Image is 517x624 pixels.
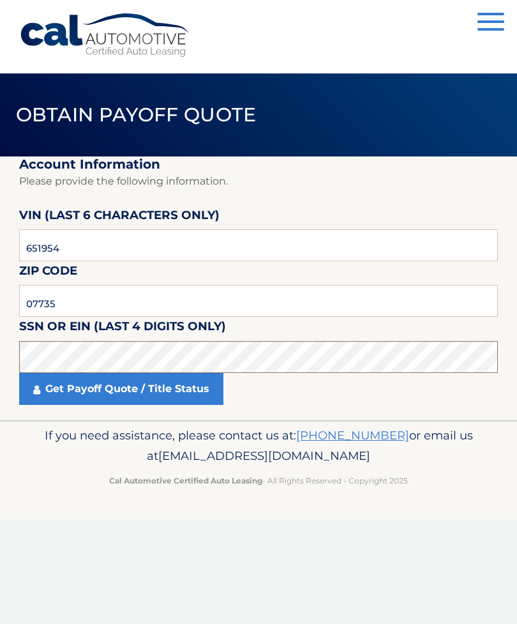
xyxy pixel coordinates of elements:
[19,373,223,405] a: Get Payoff Quote / Title Status
[19,206,220,229] label: VIN (last 6 characters only)
[158,448,370,463] span: [EMAIL_ADDRESS][DOMAIN_NAME]
[19,317,226,340] label: SSN or EIN (last 4 digits only)
[19,172,498,190] p: Please provide the following information.
[16,103,257,126] span: Obtain Payoff Quote
[109,476,262,485] strong: Cal Automotive Certified Auto Leasing
[296,428,409,443] a: [PHONE_NUMBER]
[19,13,191,58] a: Cal Automotive
[19,425,498,466] p: If you need assistance, please contact us at: or email us at
[19,156,498,172] h2: Account Information
[477,13,504,34] button: Menu
[19,261,77,285] label: Zip Code
[19,474,498,487] p: - All Rights Reserved - Copyright 2025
